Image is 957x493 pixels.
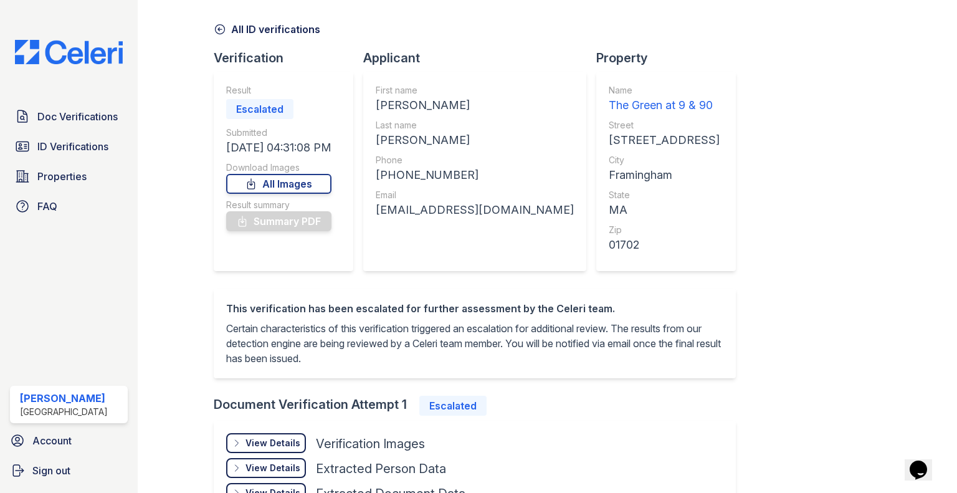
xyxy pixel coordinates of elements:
span: ID Verifications [37,139,108,154]
a: ID Verifications [10,134,128,159]
div: This verification has been escalated for further assessment by the Celeri team. [226,301,723,316]
div: [PHONE_NUMBER] [376,166,574,184]
div: Document Verification Attempt 1 [214,396,746,416]
div: Phone [376,154,574,166]
a: Account [5,428,133,453]
div: Result [226,84,331,97]
div: [PERSON_NAME] [376,97,574,114]
span: FAQ [37,199,57,214]
a: Properties [10,164,128,189]
a: Doc Verifications [10,104,128,129]
div: Escalated [419,396,487,416]
div: City [609,154,720,166]
div: View Details [245,437,300,449]
a: FAQ [10,194,128,219]
span: Doc Verifications [37,109,118,124]
div: Escalated [226,99,293,119]
div: 01702 [609,236,720,254]
div: Street [609,119,720,132]
div: [DATE] 04:31:08 PM [226,139,331,156]
div: [GEOGRAPHIC_DATA] [20,406,108,418]
div: Verification [214,49,363,67]
div: The Green at 9 & 90 [609,97,720,114]
a: Sign out [5,458,133,483]
div: First name [376,84,574,97]
div: Email [376,189,574,201]
div: [STREET_ADDRESS] [609,132,720,149]
div: [PERSON_NAME] [376,132,574,149]
div: Name [609,84,720,97]
span: Properties [37,169,87,184]
div: Property [596,49,746,67]
div: Zip [609,224,720,236]
a: Name The Green at 9 & 90 [609,84,720,114]
div: Last name [376,119,574,132]
div: [PERSON_NAME] [20,391,108,406]
div: Download Images [226,161,331,174]
div: Extracted Person Data [316,460,446,477]
p: Certain characteristics of this verification triggered an escalation for additional review. The r... [226,321,723,366]
div: Applicant [363,49,596,67]
div: View Details [245,462,300,474]
div: MA [609,201,720,219]
a: All Images [226,174,331,194]
div: Submitted [226,127,331,139]
div: State [609,189,720,201]
img: CE_Logo_Blue-a8612792a0a2168367f1c8372b55b34899dd931a85d93a1a3d3e32e68fde9ad4.png [5,40,133,64]
div: Verification Images [316,435,425,452]
div: Framingham [609,166,720,184]
div: Result summary [226,199,331,211]
a: All ID verifications [214,22,320,37]
span: Sign out [32,463,70,478]
div: [EMAIL_ADDRESS][DOMAIN_NAME] [376,201,574,219]
iframe: chat widget [905,443,945,481]
span: Account [32,433,72,448]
